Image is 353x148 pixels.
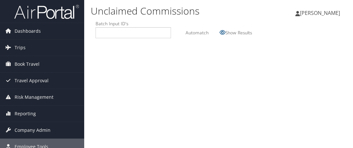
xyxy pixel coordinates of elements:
[295,3,347,23] a: [PERSON_NAME]
[14,4,79,19] img: airportal-logo.png
[15,40,26,56] span: Trips
[91,4,261,18] h1: Unclaimed Commissions
[15,73,49,89] span: Travel Approval
[15,56,40,72] span: Book Travel
[15,89,53,105] span: Risk Management
[300,9,340,17] span: [PERSON_NAME]
[15,122,51,138] span: Company Admin
[96,20,171,27] label: Batch Input ID's
[15,106,36,122] span: Reporting
[15,23,41,39] span: Dashboards
[186,27,209,39] label: Automatch
[225,27,252,39] label: Show Results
